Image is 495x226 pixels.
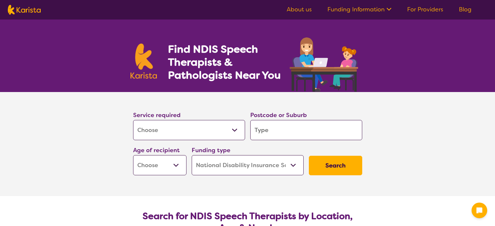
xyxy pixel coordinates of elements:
[284,35,365,92] img: speech-therapy
[8,5,41,15] img: Karista logo
[327,6,392,13] a: Funding Information
[287,6,312,13] a: About us
[168,43,288,82] h1: Find NDIS Speech Therapists & Pathologists Near You
[250,111,307,119] label: Postcode or Suburb
[133,111,181,119] label: Service required
[192,146,230,154] label: Funding type
[459,6,472,13] a: Blog
[133,146,180,154] label: Age of recipient
[131,44,157,79] img: Karista logo
[407,6,443,13] a: For Providers
[309,156,362,175] button: Search
[250,120,362,140] input: Type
